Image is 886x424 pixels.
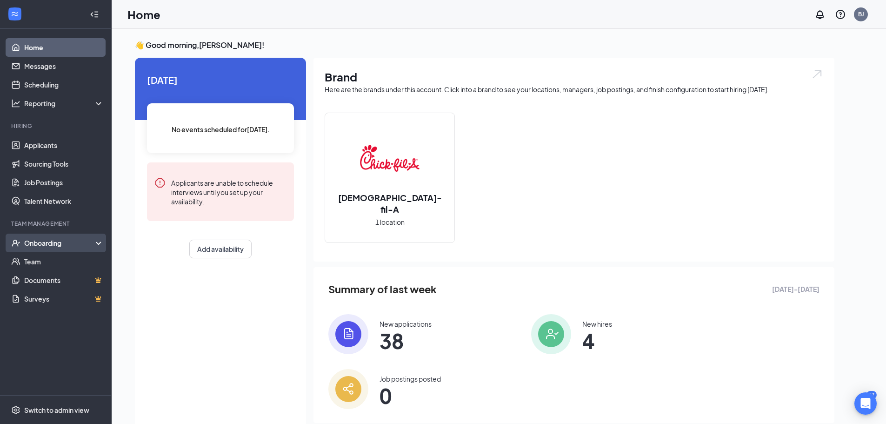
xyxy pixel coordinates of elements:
div: 17 [866,391,877,399]
svg: Settings [11,405,20,415]
img: open.6027fd2a22e1237b5b06.svg [811,69,823,80]
div: New hires [582,319,612,329]
a: Team [24,252,104,271]
h1: Brand [325,69,823,85]
h1: Home [127,7,160,22]
img: icon [328,314,368,354]
div: Open Intercom Messenger [854,392,877,415]
svg: QuestionInfo [835,9,846,20]
span: [DATE] [147,73,294,87]
div: BJ [858,10,864,18]
svg: Collapse [90,10,99,19]
img: Chick-fil-A [360,128,420,188]
div: Job postings posted [380,374,441,384]
svg: Error [154,177,166,188]
a: Sourcing Tools [24,155,104,173]
img: icon [531,314,571,354]
div: Applicants are unable to schedule interviews until you set up your availability. [171,177,286,206]
a: Applicants [24,136,104,155]
h3: 👋 Good morning, [PERSON_NAME] ! [135,40,834,50]
div: Here are the brands under this account. Click into a brand to see your locations, managers, job p... [325,85,823,94]
div: Team Management [11,220,102,228]
span: [DATE] - [DATE] [772,284,819,294]
svg: UserCheck [11,238,20,248]
span: No events scheduled for [DATE] . [172,124,270,135]
svg: Analysis [11,99,20,108]
span: Summary of last week [328,281,437,297]
svg: WorkstreamLogo [10,9,20,19]
span: 4 [582,332,612,349]
h2: [DEMOGRAPHIC_DATA]-fil-A [325,192,454,215]
div: Hiring [11,122,102,130]
div: Switch to admin view [24,405,89,415]
svg: Notifications [814,9,826,20]
a: Job Postings [24,173,104,192]
a: DocumentsCrown [24,271,104,289]
span: 38 [380,332,432,349]
button: Add availability [189,240,252,258]
a: SurveysCrown [24,289,104,308]
a: Messages [24,57,104,75]
div: New applications [380,319,432,329]
span: 1 location [375,217,405,227]
a: Home [24,38,104,57]
a: Scheduling [24,75,104,94]
div: Onboarding [24,238,96,248]
span: 0 [380,387,441,404]
img: icon [328,369,368,409]
div: Reporting [24,99,104,108]
a: Talent Network [24,192,104,210]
